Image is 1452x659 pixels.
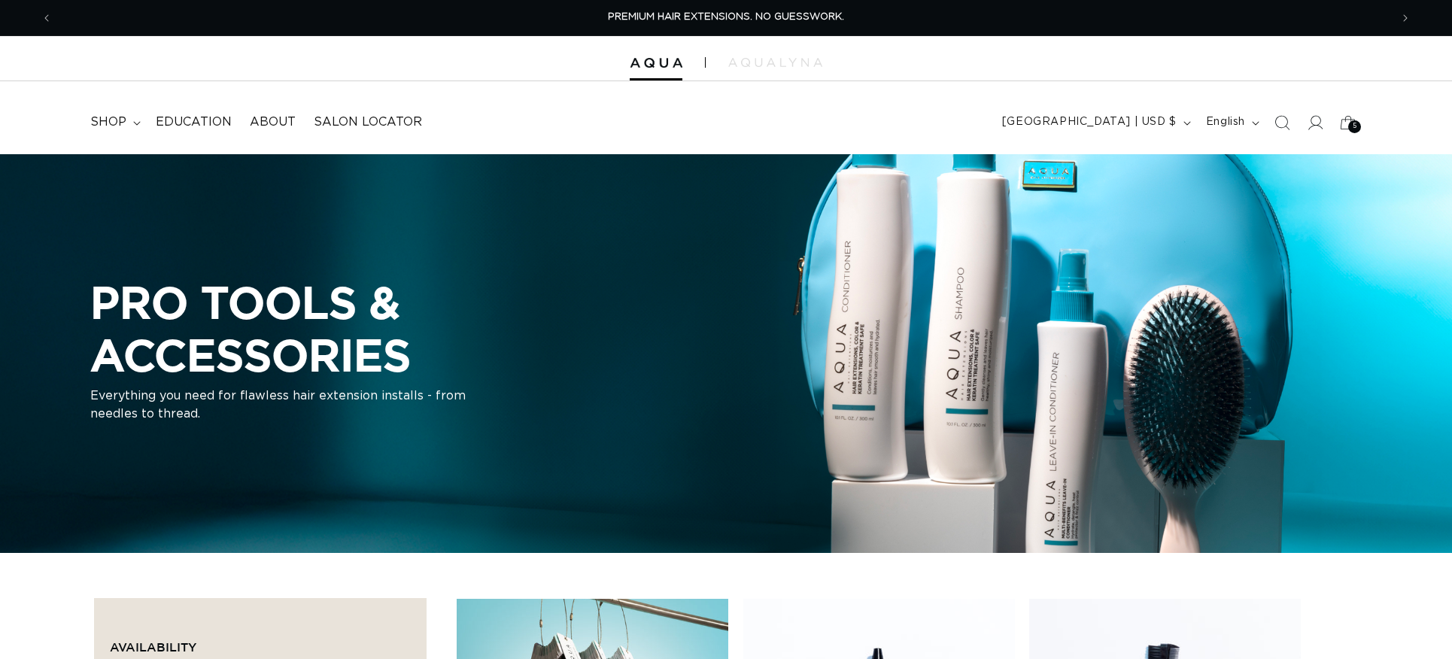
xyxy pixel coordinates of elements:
[241,105,305,139] a: About
[1197,108,1265,137] button: English
[90,387,466,424] p: Everything you need for flawless hair extension installs - from needles to thread.
[30,4,63,32] button: Previous announcement
[1206,114,1245,130] span: English
[90,276,662,381] h2: PRO TOOLS & ACCESSORIES
[630,58,682,68] img: Aqua Hair Extensions
[110,640,196,654] span: Availability
[728,58,822,67] img: aqualyna.com
[250,114,296,130] span: About
[156,114,232,130] span: Education
[90,114,126,130] span: shop
[1265,106,1299,139] summary: Search
[81,105,147,139] summary: shop
[147,105,241,139] a: Education
[305,105,431,139] a: Salon Locator
[1353,120,1357,133] span: 5
[993,108,1197,137] button: [GEOGRAPHIC_DATA] | USD $
[1002,114,1177,130] span: [GEOGRAPHIC_DATA] | USD $
[314,114,422,130] span: Salon Locator
[608,12,844,22] span: PREMIUM HAIR EXTENSIONS. NO GUESSWORK.
[1389,4,1422,32] button: Next announcement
